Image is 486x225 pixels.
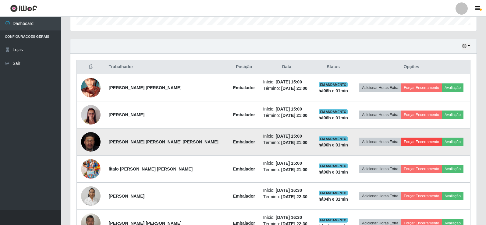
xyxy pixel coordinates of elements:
[263,106,310,112] li: Início:
[233,139,255,144] strong: Embalador
[281,86,307,91] time: [DATE] 21:00
[109,167,193,171] strong: íÍtalo [PERSON_NAME] [PERSON_NAME]
[401,83,442,92] button: Forçar Encerramento
[263,160,310,167] li: Início:
[281,113,307,118] time: [DATE] 21:00
[263,133,310,139] li: Início:
[442,165,463,173] button: Avaliação
[263,214,310,221] li: Início:
[359,138,401,146] button: Adicionar Horas Extra
[359,192,401,200] button: Adicionar Horas Extra
[263,79,310,85] li: Início:
[401,165,442,173] button: Forçar Encerramento
[105,60,229,74] th: Trabalhador
[263,85,310,92] li: Término:
[276,215,302,220] time: [DATE] 16:30
[81,152,101,186] img: 1747062171782.jpeg
[81,102,101,128] img: 1704290796442.jpeg
[281,140,307,145] time: [DATE] 21:00
[81,183,101,209] img: 1675303307649.jpeg
[109,85,182,90] strong: [PERSON_NAME] [PERSON_NAME]
[263,187,310,194] li: Início:
[263,139,310,146] li: Término:
[359,111,401,119] button: Adicionar Horas Extra
[442,83,463,92] button: Avaliação
[319,191,348,195] span: EM ANDAMENTO
[319,218,348,223] span: EM ANDAMENTO
[318,142,348,147] strong: há 06 h e 01 min
[233,85,255,90] strong: Embalador
[276,161,302,166] time: [DATE] 15:00
[263,194,310,200] li: Término:
[359,83,401,92] button: Adicionar Horas Extra
[81,130,101,154] img: 1756684845551.jpeg
[319,136,348,141] span: EM ANDAMENTO
[263,167,310,173] li: Término:
[318,197,348,202] strong: há 04 h e 31 min
[276,107,302,111] time: [DATE] 15:00
[318,115,348,120] strong: há 06 h e 01 min
[276,79,302,84] time: [DATE] 15:00
[276,188,302,193] time: [DATE] 16:30
[109,112,144,117] strong: [PERSON_NAME]
[442,192,463,200] button: Avaliação
[353,60,470,74] th: Opções
[401,192,442,200] button: Forçar Encerramento
[109,139,218,144] strong: [PERSON_NAME] [PERSON_NAME] [PERSON_NAME]
[229,60,260,74] th: Posição
[233,112,255,117] strong: Embalador
[401,111,442,119] button: Forçar Encerramento
[319,109,348,114] span: EM ANDAMENTO
[276,134,302,139] time: [DATE] 15:00
[233,167,255,171] strong: Embalador
[281,167,307,172] time: [DATE] 21:00
[319,163,348,168] span: EM ANDAMENTO
[263,112,310,119] li: Término:
[281,194,307,199] time: [DATE] 22:30
[314,60,353,74] th: Status
[109,194,144,199] strong: [PERSON_NAME]
[260,60,314,74] th: Data
[10,5,37,12] img: CoreUI Logo
[359,165,401,173] button: Adicionar Horas Extra
[81,70,101,105] img: 1679089184742.jpeg
[442,111,463,119] button: Avaliação
[233,194,255,199] strong: Embalador
[318,88,348,93] strong: há 06 h e 01 min
[442,138,463,146] button: Avaliação
[318,170,348,174] strong: há 06 h e 01 min
[401,138,442,146] button: Forçar Encerramento
[319,82,348,87] span: EM ANDAMENTO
